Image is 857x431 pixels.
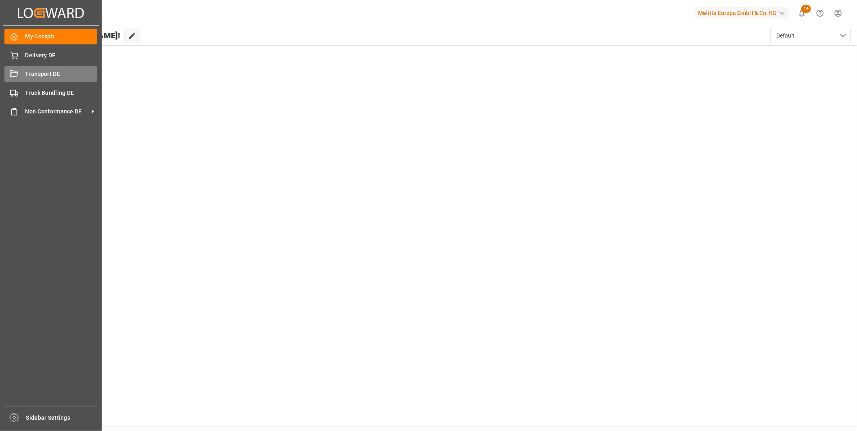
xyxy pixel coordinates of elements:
div: Melitta Europa GmbH & Co. KG [695,7,790,19]
span: Delivery DE [25,51,98,60]
span: My Cockpit [25,32,98,41]
button: Help Center [811,4,829,22]
span: Truck Bundling DE [25,89,98,97]
button: Melitta Europa GmbH & Co. KG [695,5,793,21]
button: show 14 new notifications [793,4,811,22]
a: Truck Bundling DE [4,85,97,100]
span: Transport DE [25,70,98,78]
span: Hello [PERSON_NAME]! [33,28,120,43]
a: Delivery DE [4,47,97,63]
button: open menu [770,28,851,43]
span: Non Conformance DE [25,107,89,116]
span: Sidebar Settings [26,414,98,422]
span: Default [776,31,794,40]
a: My Cockpit [4,29,97,44]
span: 14 [801,5,811,13]
a: Transport DE [4,66,97,82]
